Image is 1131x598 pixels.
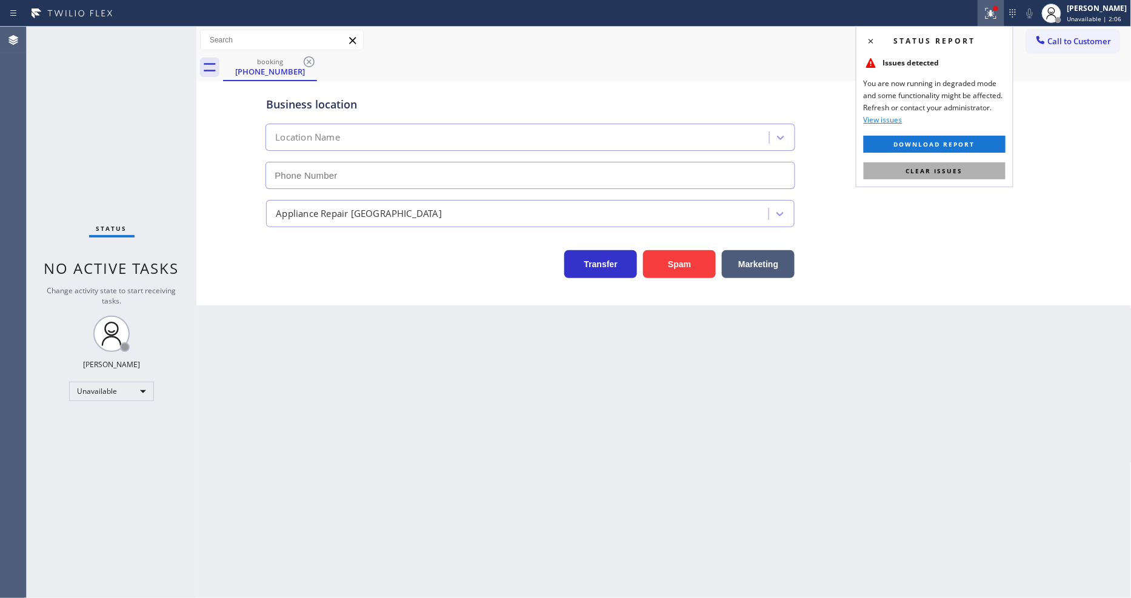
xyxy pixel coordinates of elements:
span: Unavailable | 2:06 [1067,15,1122,23]
div: [PERSON_NAME] [83,359,140,370]
button: Mute [1021,5,1038,22]
span: Status [96,224,127,233]
button: Marketing [722,250,795,278]
div: Unavailable [69,382,154,401]
button: Transfer [564,250,637,278]
input: Search [201,30,363,50]
input: Phone Number [265,162,795,189]
div: [PHONE_NUMBER] [224,66,316,77]
span: Change activity state to start receiving tasks. [47,285,176,306]
span: No active tasks [44,258,179,278]
div: Location Name [275,131,340,145]
div: Appliance Repair [GEOGRAPHIC_DATA] [276,207,442,221]
div: booking [224,57,316,66]
div: Business location [266,96,795,113]
span: Call to Customer [1048,36,1112,47]
div: [PERSON_NAME] [1067,3,1127,13]
div: (714) 475-1183 [224,54,316,80]
button: Call to Customer [1027,30,1119,53]
button: Spam [643,250,716,278]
